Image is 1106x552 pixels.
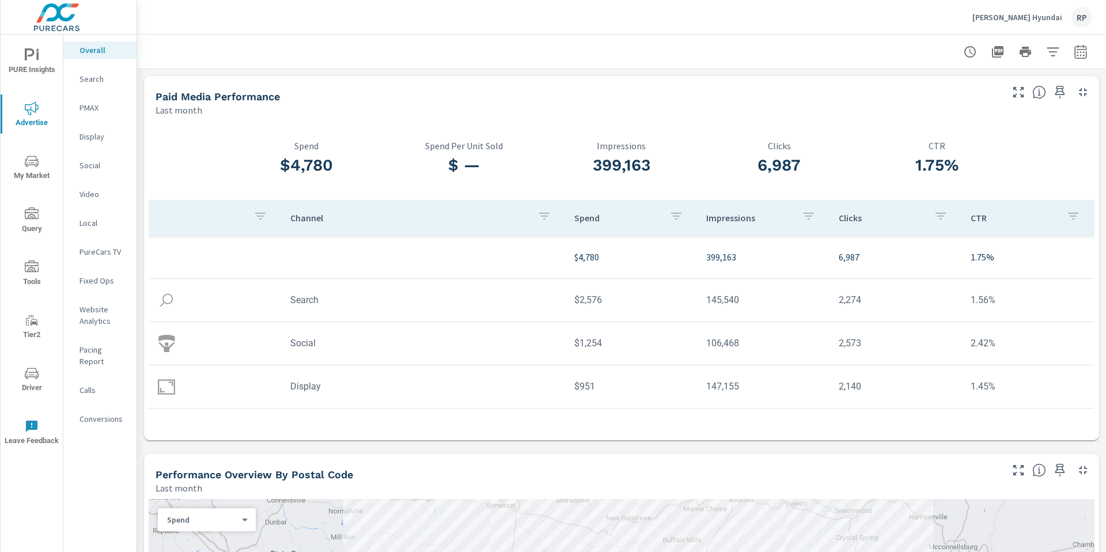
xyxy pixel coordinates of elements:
p: PureCars TV [79,246,127,258]
p: Local [79,217,127,229]
div: Fixed Ops [63,272,137,289]
div: nav menu [1,35,63,459]
span: Driver [4,366,59,395]
p: Fixed Ops [79,275,127,286]
div: PMAX [63,99,137,116]
span: Leave Feedback [4,419,59,448]
div: Display [63,128,137,145]
span: Understand performance metrics over the selected time range. [1032,85,1046,99]
p: Pacing Report [79,344,127,367]
p: Spend [228,141,385,151]
td: 145,540 [697,285,829,315]
img: icon-social.svg [158,335,175,352]
p: Spend [574,212,661,224]
span: Advertise [4,101,59,130]
p: Clicks [839,212,925,224]
div: Website Analytics [63,301,137,330]
h3: 6,987 [700,156,858,175]
p: Display [79,131,127,142]
p: Last month [156,103,202,117]
div: Overall [63,41,137,59]
td: 1.56% [961,285,1094,315]
p: Video [79,188,127,200]
span: Understand performance data by postal code. Individual postal codes can be selected and expanded ... [1032,463,1046,477]
td: 2,140 [829,372,962,401]
div: Calls [63,381,137,399]
div: Search [63,70,137,88]
p: [PERSON_NAME] Hyundai [972,12,1062,22]
td: 2.42% [961,328,1094,358]
td: $2,576 [565,285,698,315]
p: $4,780 [574,250,688,264]
td: Social [281,328,565,358]
div: Pacing Report [63,341,137,370]
h3: 1.75% [858,156,1016,175]
img: icon-display.svg [158,378,175,395]
p: Clicks [700,141,858,151]
div: Social [63,157,137,174]
span: Save this to your personalized report [1051,83,1069,101]
button: Make Fullscreen [1009,83,1028,101]
td: 147,155 [697,372,829,401]
p: Impressions [543,141,700,151]
td: 2,573 [829,328,962,358]
h3: $ — [385,156,543,175]
p: 1.75% [971,250,1085,264]
p: CTR [858,141,1016,151]
button: "Export Report to PDF" [986,40,1009,63]
span: My Market [4,154,59,183]
h3: 399,163 [543,156,700,175]
td: 2,274 [829,285,962,315]
p: Conversions [79,413,127,425]
div: RP [1071,7,1092,28]
span: Tier2 [4,313,59,342]
div: Spend [158,515,247,525]
h5: Paid Media Performance [156,90,280,103]
button: Apply Filters [1041,40,1065,63]
p: Overall [79,44,127,56]
button: Minimize Widget [1074,461,1092,479]
p: 6,987 [839,250,953,264]
span: PURE Insights [4,48,59,77]
p: Spend [167,515,237,525]
button: Print Report [1014,40,1037,63]
td: 106,468 [697,328,829,358]
button: Make Fullscreen [1009,461,1028,479]
span: Query [4,207,59,236]
div: PureCars TV [63,243,137,260]
span: Tools [4,260,59,289]
div: Local [63,214,137,232]
p: Spend Per Unit Sold [385,141,543,151]
p: Search [79,73,127,85]
p: Website Analytics [79,304,127,327]
p: PMAX [79,102,127,114]
td: $951 [565,372,698,401]
td: 1.45% [961,372,1094,401]
h3: $4,780 [228,156,385,175]
button: Minimize Widget [1074,83,1092,101]
p: CTR [971,212,1057,224]
td: Display [281,372,565,401]
p: Calls [79,384,127,396]
div: Video [63,186,137,203]
p: Social [79,160,127,171]
p: Last month [156,481,202,495]
td: $1,254 [565,328,698,358]
p: Channel [290,212,528,224]
button: Select Date Range [1069,40,1092,63]
img: icon-search.svg [158,292,175,309]
p: Impressions [706,212,793,224]
p: 399,163 [706,250,820,264]
div: Conversions [63,410,137,428]
h5: Performance Overview By Postal Code [156,468,353,481]
td: Search [281,285,565,315]
span: Save this to your personalized report [1051,461,1069,479]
